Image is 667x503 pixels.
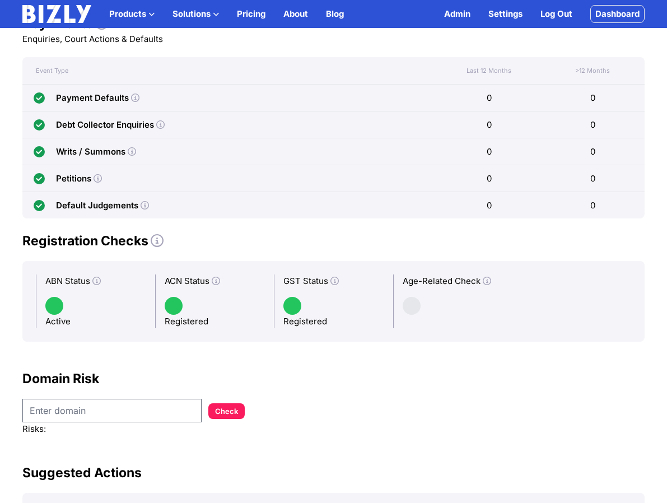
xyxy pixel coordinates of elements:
[437,111,541,138] div: 0
[437,192,541,218] div: 0
[573,67,612,74] span: >12 Months
[274,274,393,328] div: Registered
[541,138,645,165] div: 0
[36,274,155,328] div: Active
[467,67,511,74] span: Last 12 Months
[172,7,219,21] button: Solutions
[56,199,138,212] div: Default Judgements
[22,399,202,422] input: Enter domain
[540,7,572,21] a: Log Out
[22,370,645,388] h2: Domain Risk
[444,7,470,21] a: Admin
[541,165,645,192] div: 0
[56,172,91,185] div: Petitions
[56,118,154,132] div: Debt Collector Enquiries
[56,145,125,159] div: Writs / Summons
[208,403,245,419] button: Check
[283,274,384,288] div: GST Status
[155,274,274,328] div: Registered
[437,138,541,165] div: 0
[165,274,265,288] div: ACN Status
[437,165,541,192] div: 0
[22,232,645,250] h2: Registration Checks
[109,7,155,21] button: Products
[541,192,645,218] div: 0
[237,7,265,21] a: Pricing
[22,464,645,482] h2: Suggested Actions
[326,7,344,21] a: Blog
[437,85,541,111] div: 0
[56,91,129,105] div: Payment Defaults
[283,7,308,21] a: About
[22,370,645,436] div: Risks:
[541,85,645,111] div: 0
[541,111,645,138] div: 0
[488,7,523,21] a: Settings
[403,274,503,288] div: Age-Related Check
[590,5,645,23] a: Dashboard
[22,32,645,46] p: Enquiries, Court Actions & Defaults
[22,67,437,74] div: Event Type
[45,274,146,288] div: ABN Status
